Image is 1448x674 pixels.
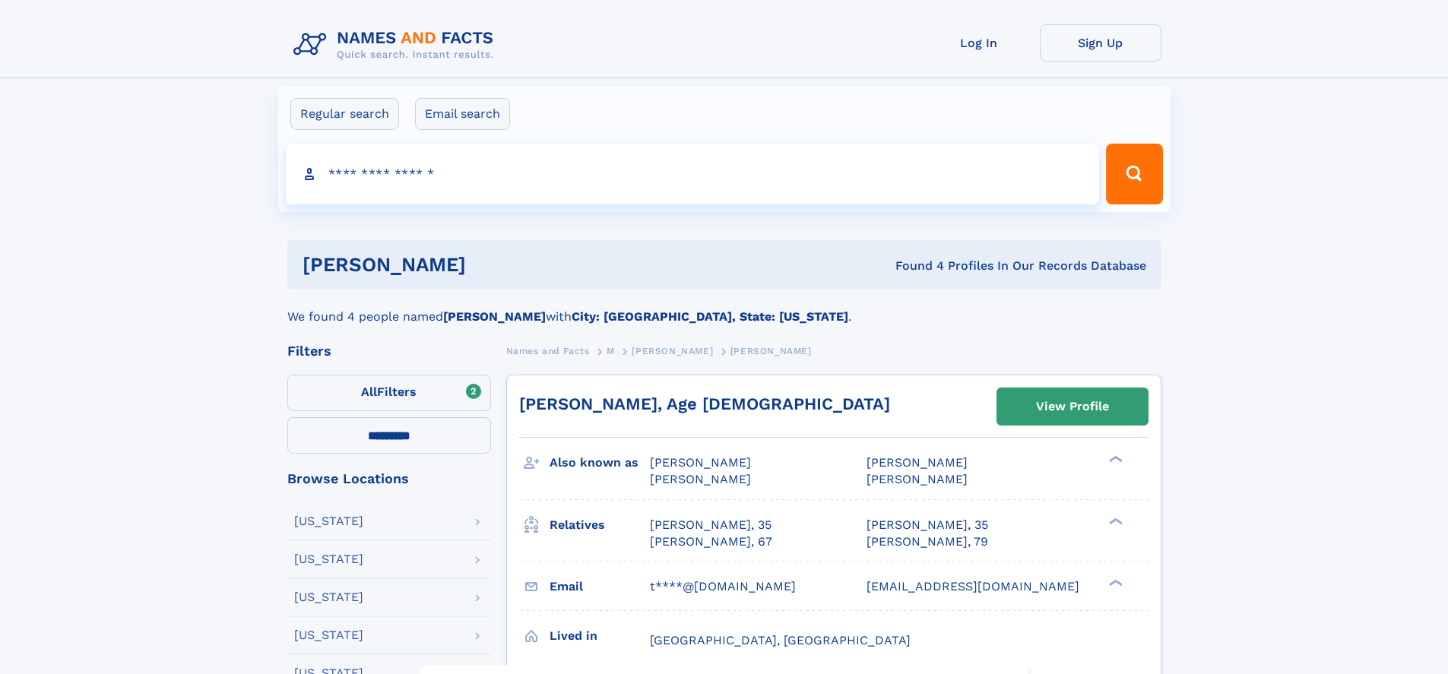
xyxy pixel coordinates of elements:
img: Logo Names and Facts [287,24,506,65]
h3: Also known as [550,450,650,476]
div: [US_STATE] [294,591,363,603]
label: Filters [287,375,491,411]
span: All [361,384,377,399]
a: [PERSON_NAME], 67 [650,533,772,550]
span: [PERSON_NAME] [730,346,812,356]
div: [US_STATE] [294,629,363,641]
a: M [607,341,615,360]
div: We found 4 people named with . [287,290,1161,326]
a: Sign Up [1040,24,1161,62]
span: [GEOGRAPHIC_DATA], [GEOGRAPHIC_DATA] [650,633,911,647]
a: [PERSON_NAME], 79 [867,533,988,550]
span: M [607,346,615,356]
span: [PERSON_NAME] [867,472,968,486]
span: [PERSON_NAME] [650,455,751,470]
span: [EMAIL_ADDRESS][DOMAIN_NAME] [867,579,1079,593]
h3: Email [550,574,650,600]
a: [PERSON_NAME], Age [DEMOGRAPHIC_DATA] [519,394,890,413]
label: Email search [415,98,510,130]
a: Names and Facts [506,341,590,360]
a: Log In [918,24,1040,62]
div: [US_STATE] [294,515,363,527]
div: Filters [287,344,491,358]
h3: Lived in [550,623,650,649]
div: ❯ [1105,577,1123,587]
b: City: [GEOGRAPHIC_DATA], State: [US_STATE] [572,309,848,324]
div: [US_STATE] [294,553,363,565]
div: View Profile [1036,389,1109,424]
input: search input [286,144,1100,204]
b: [PERSON_NAME] [443,309,546,324]
span: [PERSON_NAME] [632,346,713,356]
h1: [PERSON_NAME] [303,255,681,274]
label: Regular search [290,98,399,130]
a: [PERSON_NAME], 35 [650,517,772,533]
span: [PERSON_NAME] [650,472,751,486]
div: ❯ [1105,516,1123,526]
div: ❯ [1105,454,1123,464]
a: View Profile [997,388,1148,425]
div: Found 4 Profiles In Our Records Database [680,258,1146,274]
button: Search Button [1106,144,1162,204]
h3: Relatives [550,512,650,538]
div: Browse Locations [287,472,491,486]
a: [PERSON_NAME] [632,341,713,360]
span: [PERSON_NAME] [867,455,968,470]
a: [PERSON_NAME], 35 [867,517,988,533]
